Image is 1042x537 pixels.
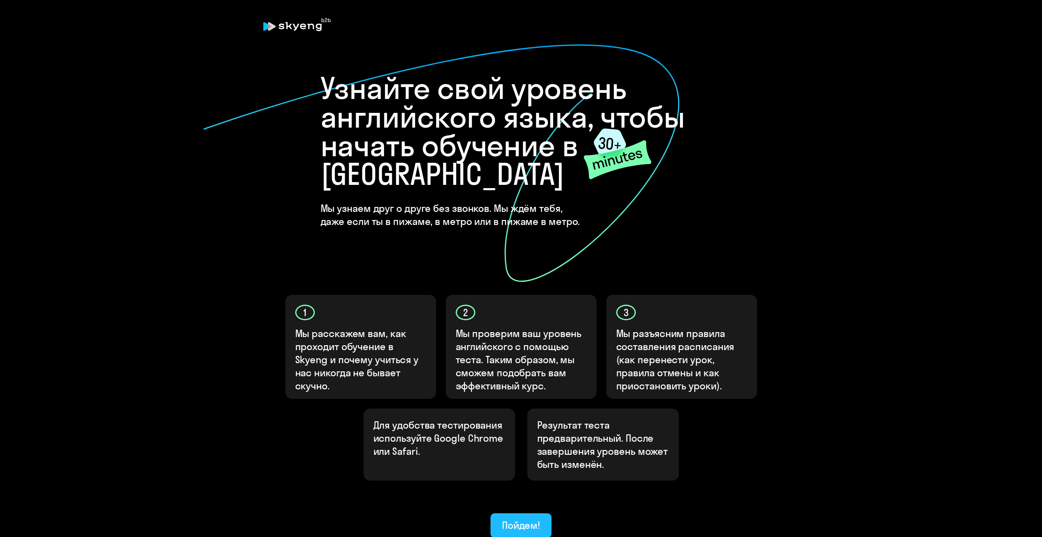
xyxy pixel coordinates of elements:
[456,327,582,392] font: Мы проверим ваш уровень английского с помощью теста. Таким образом, мы сможем подобрать вам эффек...
[303,306,306,319] font: 1
[502,519,540,531] font: Пойдем!
[537,419,668,470] font: Результат теста предварительный. После завершения уровень может быть изменён.
[321,202,580,227] font: Мы узнаем друг о друге без звонков. Мы ждём тебя, даже если ты в пижаме, в метро или в пижаме в м...
[463,306,468,319] font: 2
[624,306,628,319] font: 3
[373,419,504,457] font: Для удобства тестирования используйте Google Chrome или Safari.
[616,327,735,392] font: Мы разъясним правила составления расписания (как перенести урок, правила отмены и как приостанови...
[321,70,685,193] font: Узнайте свой уровень английского языка, чтобы начать обучение в [GEOGRAPHIC_DATA]
[295,327,419,392] font: Мы расскажем вам, как проходит обучение в Skyeng и почему учиться у нас никогда не бывает скучно.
